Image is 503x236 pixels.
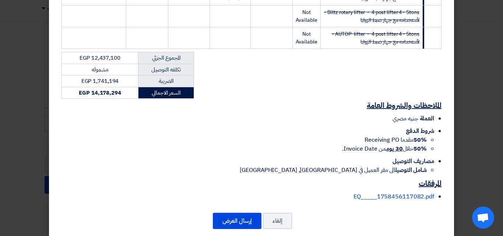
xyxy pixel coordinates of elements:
button: إرسال العرض [213,213,261,229]
u: المرفقات [419,178,442,189]
span: Not Available [296,30,317,46]
span: شروط الدفع [406,127,434,135]
td: السعر الاجمالي [138,87,194,99]
a: EQ_____1758456117082.pdf [353,192,434,201]
td: الضريبة [138,75,194,87]
li: الى مقر العميل في [GEOGRAPHIC_DATA], [GEOGRAPHIC_DATA] [61,166,427,175]
strong: 50% [414,144,427,153]
u: الملاحظات والشروط العامة [367,100,442,111]
button: إلغاء [263,213,292,229]
span: العملة [420,114,434,123]
u: 30 يوم [386,144,402,153]
strong: 50% [414,135,427,144]
span: EGP 1,741,194 [81,77,119,85]
span: جنيه مصري [393,114,418,123]
span: خلال من Invoice Date. [342,144,427,153]
strong: EGP 14,178,294 [79,89,121,97]
strike: AUTOP lifter - 4 post lifter 4 - 5tons - لأستخدامه مع جهاز ضبط الزوايا [332,30,419,46]
strike: Biltz rotary lifter - 4 post lifter 4 - 5tons - لأستخدامه مع جهاز ضبط الزوايا [324,8,419,24]
span: مقدما Receiving PO [365,135,427,144]
span: مشموله [92,66,108,74]
strong: شامل التوصيل [395,166,427,175]
td: المجموع الجزئي [138,52,194,64]
span: مصاريف التوصيل [393,157,434,166]
span: Not Available [296,8,317,24]
td: EGP 12,437,100 [62,52,138,64]
div: Open chat [472,207,494,229]
td: تكلفه التوصيل [138,64,194,75]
